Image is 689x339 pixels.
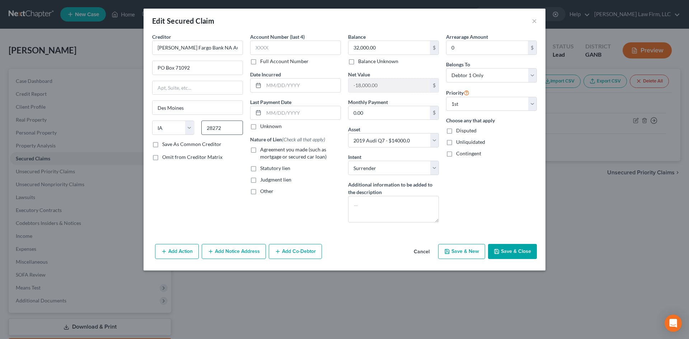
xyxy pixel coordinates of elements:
[260,188,273,194] span: Other
[202,244,266,259] button: Add Notice Address
[162,141,221,148] label: Save As Common Creditor
[152,16,214,26] div: Edit Secured Claim
[260,123,282,130] label: Unknown
[250,71,281,78] label: Date Incurred
[152,41,243,55] input: Search creditor by name...
[162,154,222,160] span: Omit from Creditor Matrix
[348,106,430,120] input: 0.00
[430,79,439,92] div: $
[446,61,470,67] span: Belongs To
[358,58,398,65] label: Balance Unknown
[155,244,199,259] button: Add Action
[665,315,682,332] div: Open Intercom Messenger
[408,245,435,259] button: Cancel
[446,33,488,41] label: Arrearage Amount
[153,101,243,114] input: Enter city...
[430,106,439,120] div: $
[282,136,325,142] span: (Check all that apply)
[260,58,309,65] label: Full Account Number
[348,71,370,78] label: Net Value
[250,41,341,55] input: XXXX
[348,126,360,132] span: Asset
[250,33,305,41] label: Account Number (last 4)
[201,121,243,135] input: Enter zip...
[528,41,536,55] div: $
[456,127,477,133] span: Disputed
[532,17,537,25] button: ×
[260,165,290,171] span: Statutory lien
[348,41,430,55] input: 0.00
[348,33,366,41] label: Balance
[488,244,537,259] button: Save & Close
[264,106,341,120] input: MM/DD/YYYY
[446,41,528,55] input: 0.00
[456,139,485,145] span: Unliquidated
[260,176,291,183] span: Judgment lien
[438,244,485,259] button: Save & New
[152,34,171,40] span: Creditor
[264,79,341,92] input: MM/DD/YYYY
[456,150,481,156] span: Contingent
[348,79,430,92] input: 0.00
[250,98,291,106] label: Last Payment Date
[446,117,537,124] label: Choose any that apply
[269,244,322,259] button: Add Co-Debtor
[153,61,243,75] input: Enter address...
[430,41,439,55] div: $
[446,88,469,97] label: Priority
[348,98,388,106] label: Monthly Payment
[250,136,325,143] label: Nature of Lien
[260,146,327,160] span: Agreement you made (such as mortgage or secured car loan)
[348,153,361,161] label: Intent
[348,181,439,196] label: Additional information to be added to the description
[153,81,243,95] input: Apt, Suite, etc...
